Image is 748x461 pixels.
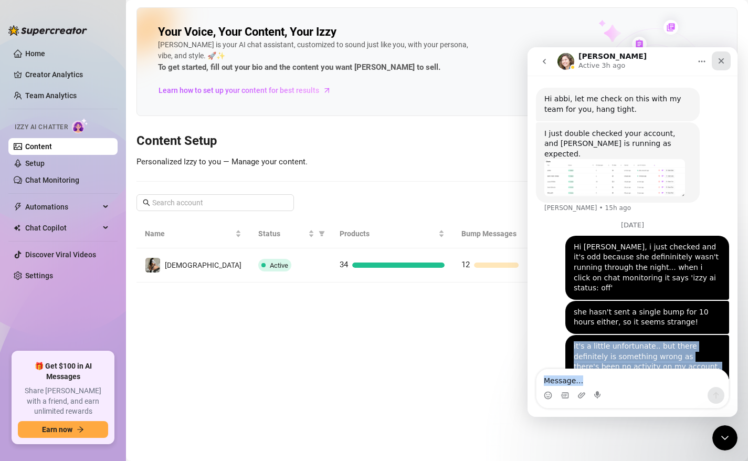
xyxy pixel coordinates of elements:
[8,288,202,375] div: abbi says…
[25,91,77,100] a: Team Analytics
[453,219,575,248] th: Bump Messages
[25,198,100,215] span: Automations
[25,49,45,58] a: Home
[712,425,738,450] iframe: Intercom live chat
[340,260,348,269] span: 34
[322,85,332,96] span: arrow-right
[145,258,160,273] img: Goddess
[528,47,738,417] iframe: Intercom live chat
[67,344,75,352] button: Start recording
[14,203,22,211] span: thunderbolt
[15,122,68,132] span: Izzy AI Chatter
[165,261,241,269] span: [DEMOGRAPHIC_DATA]
[143,199,150,206] span: search
[46,294,193,356] div: it's a little unfortunate.. but there definitely is something wrong as there's been no activity o...
[25,250,96,259] a: Discover Viral Videos
[180,340,197,357] button: Send a message…
[77,426,84,433] span: arrow-right
[145,228,233,239] span: Name
[158,82,339,99] a: Learn how to set up your content for best results
[461,228,558,239] span: Bump Messages
[158,62,440,72] strong: To get started, fill out your bio and the content you want [PERSON_NAME] to sell.
[25,142,52,151] a: Content
[152,197,279,208] input: Search account
[25,66,109,83] a: Creator Analytics
[136,219,250,248] th: Name
[16,344,25,352] button: Emoji picker
[270,261,288,269] span: Active
[574,8,737,116] img: ai-chatter-content-library-cLFOSyPT.png
[42,425,72,434] span: Earn now
[258,228,306,239] span: Status
[18,386,108,417] span: Share [PERSON_NAME] with a friend, and earn unlimited rewards
[159,85,319,96] span: Learn how to set up your content for best results
[25,219,100,236] span: Chat Copilot
[317,226,327,242] span: filter
[158,25,336,39] h2: Your Voice, Your Content, Your Izzy
[461,260,470,269] span: 12
[8,25,87,36] img: logo-BBDzfeDw.svg
[18,421,108,438] button: Earn nowarrow-right
[331,219,453,248] th: Products
[319,230,325,237] span: filter
[25,176,79,184] a: Chat Monitoring
[250,219,331,248] th: Status
[33,344,41,352] button: Gif picker
[18,361,108,382] span: 🎁 Get $100 in AI Messages
[50,344,58,352] button: Upload attachment
[158,39,473,74] div: [PERSON_NAME] is your AI chat assistant, customized to sound just like you, with your persona, vi...
[25,271,53,280] a: Settings
[25,159,45,167] a: Setup
[72,118,88,133] img: AI Chatter
[14,224,20,232] img: Chat Copilot
[340,228,436,239] span: Products
[9,322,201,340] textarea: Message…
[38,288,202,362] div: it's a little unfortunate.. but there definitely is something wrong as there's been no activity o...
[136,157,308,166] span: Personalized Izzy to you — Manage your content.
[136,133,738,150] h3: Content Setup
